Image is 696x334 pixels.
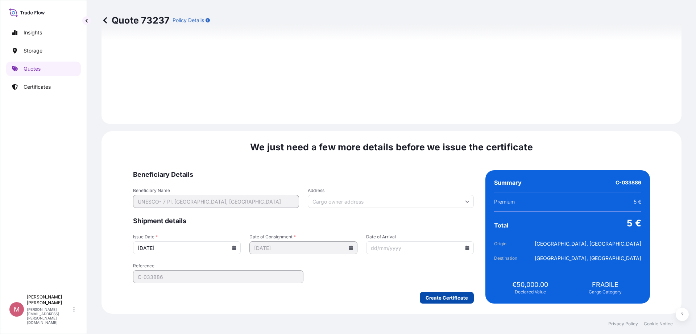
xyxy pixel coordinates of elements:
span: Beneficiary Name [133,188,299,193]
span: C-033886 [616,179,641,186]
span: Date of Consignment [249,234,357,240]
span: Declared Value [515,289,546,295]
span: FRAGILE [592,280,618,289]
span: Address [308,188,474,193]
button: Create Certificate [420,292,474,304]
span: Shipment details [133,217,474,225]
a: Privacy Policy [608,321,638,327]
span: Date of Arrival [366,234,474,240]
input: dd/mm/yyyy [366,241,474,254]
span: M [14,306,20,313]
span: Origin [494,240,535,247]
span: €50,000.00 [512,280,548,289]
span: We just need a few more details before we issue the certificate [250,141,533,153]
a: Cookie Notice [644,321,673,327]
p: Certificates [24,83,51,91]
a: Quotes [6,62,81,76]
span: [GEOGRAPHIC_DATA], [GEOGRAPHIC_DATA] [535,240,641,247]
span: [GEOGRAPHIC_DATA], [GEOGRAPHIC_DATA] [535,255,641,262]
input: dd/mm/yyyy [133,241,241,254]
a: Insights [6,25,81,40]
span: Cargo Category [589,289,622,295]
span: Summary [494,179,522,186]
p: [PERSON_NAME][EMAIL_ADDRESS][PERSON_NAME][DOMAIN_NAME] [27,307,72,325]
span: 5 € [634,198,641,205]
p: [PERSON_NAME] [PERSON_NAME] [27,294,72,306]
span: Destination [494,255,535,262]
input: Cargo owner address [308,195,474,208]
p: Quotes [24,65,41,72]
span: Total [494,222,508,229]
a: Certificates [6,80,81,94]
p: Policy Details [173,17,204,24]
p: Storage [24,47,42,54]
p: Create Certificate [426,294,468,301]
span: Issue Date [133,234,241,240]
span: Beneficiary Details [133,170,474,179]
a: Storage [6,43,81,58]
span: 5 € [627,217,641,229]
p: Quote 73237 [101,14,170,26]
input: Your internal reference [133,270,303,283]
input: dd/mm/yyyy [249,241,357,254]
p: Insights [24,29,42,36]
span: Premium [494,198,515,205]
span: Reference [133,263,303,269]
